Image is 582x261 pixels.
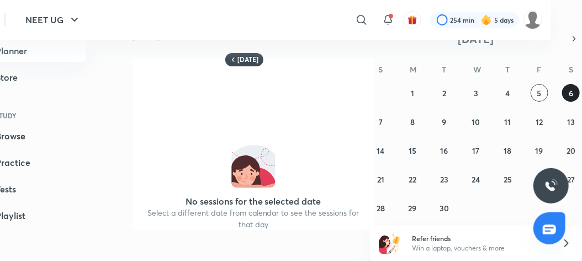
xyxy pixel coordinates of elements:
button: September 21, 2025 [372,170,390,188]
abbr: Saturday [569,64,573,75]
button: September 8, 2025 [404,113,421,130]
abbr: September 8, 2025 [410,117,415,127]
abbr: September 26, 2025 [535,174,543,185]
abbr: September 2, 2025 [442,88,446,98]
abbr: Sunday [379,64,383,75]
button: September 2, 2025 [436,84,453,102]
button: September 7, 2025 [372,113,390,130]
button: September 29, 2025 [404,199,421,217]
button: NEET UG [19,9,88,31]
button: September 5, 2025 [531,84,548,102]
p: Select a different date from calendar to see the sessions for that day [146,207,361,230]
button: September 18, 2025 [499,142,516,159]
h6: Refer friends [412,233,548,243]
button: September 3, 2025 [467,84,485,102]
h4: [DATE] [133,31,383,40]
button: September 9, 2025 [436,113,453,130]
abbr: September 30, 2025 [440,203,449,213]
abbr: September 12, 2025 [536,117,543,127]
button: September 27, 2025 [562,170,580,188]
abbr: September 19, 2025 [536,145,543,156]
button: avatar [404,11,421,29]
abbr: September 15, 2025 [409,145,416,156]
abbr: Thursday [505,64,510,75]
abbr: September 23, 2025 [440,174,448,185]
button: September 6, 2025 [562,84,580,102]
abbr: September 22, 2025 [409,174,416,185]
img: Nishi raghuwanshi [523,11,542,29]
abbr: Monday [410,64,416,75]
button: September 13, 2025 [562,113,580,130]
button: September 16, 2025 [436,142,453,159]
button: September 1, 2025 [404,84,421,102]
button: September 11, 2025 [499,113,516,130]
abbr: September 21, 2025 [377,174,384,185]
abbr: September 1, 2025 [411,88,414,98]
img: avatar [408,15,417,25]
button: September 19, 2025 [531,142,548,159]
abbr: September 29, 2025 [409,203,417,213]
button: September 25, 2025 [499,170,516,188]
button: September 30, 2025 [436,199,453,217]
p: Win a laptop, vouchers & more [412,243,548,253]
button: September 17, 2025 [467,142,485,159]
h4: No sessions for the selected date [186,197,321,206]
button: September 12, 2025 [531,113,548,130]
button: September 10, 2025 [467,113,485,130]
h6: [DATE] [237,55,258,64]
abbr: September 17, 2025 [472,145,479,156]
img: ttu [544,179,558,192]
abbr: September 7, 2025 [379,117,383,127]
abbr: September 13, 2025 [567,117,575,127]
img: referral [379,232,401,254]
img: streak [481,14,492,25]
abbr: Friday [537,64,542,75]
abbr: September 25, 2025 [504,174,512,185]
abbr: September 5, 2025 [537,88,542,98]
button: September 26, 2025 [531,170,548,188]
button: September 28, 2025 [372,199,390,217]
button: September 15, 2025 [404,142,421,159]
abbr: Wednesday [473,64,481,75]
abbr: September 10, 2025 [472,117,480,127]
abbr: September 3, 2025 [474,88,478,98]
abbr: September 14, 2025 [377,145,385,156]
abbr: September 4, 2025 [505,88,510,98]
abbr: September 27, 2025 [567,174,575,185]
abbr: September 20, 2025 [567,145,575,156]
abbr: September 11, 2025 [504,117,511,127]
button: September 23, 2025 [436,170,453,188]
abbr: September 9, 2025 [442,117,447,127]
button: September 14, 2025 [372,142,390,159]
button: September 4, 2025 [499,84,516,102]
img: No events [231,144,276,188]
abbr: September 18, 2025 [504,145,511,156]
button: September 22, 2025 [404,170,421,188]
abbr: September 16, 2025 [441,145,448,156]
abbr: September 28, 2025 [377,203,385,213]
button: September 24, 2025 [467,170,485,188]
abbr: September 24, 2025 [472,174,480,185]
abbr: September 6, 2025 [569,88,573,98]
button: September 20, 2025 [562,142,580,159]
abbr: Tuesday [442,64,447,75]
